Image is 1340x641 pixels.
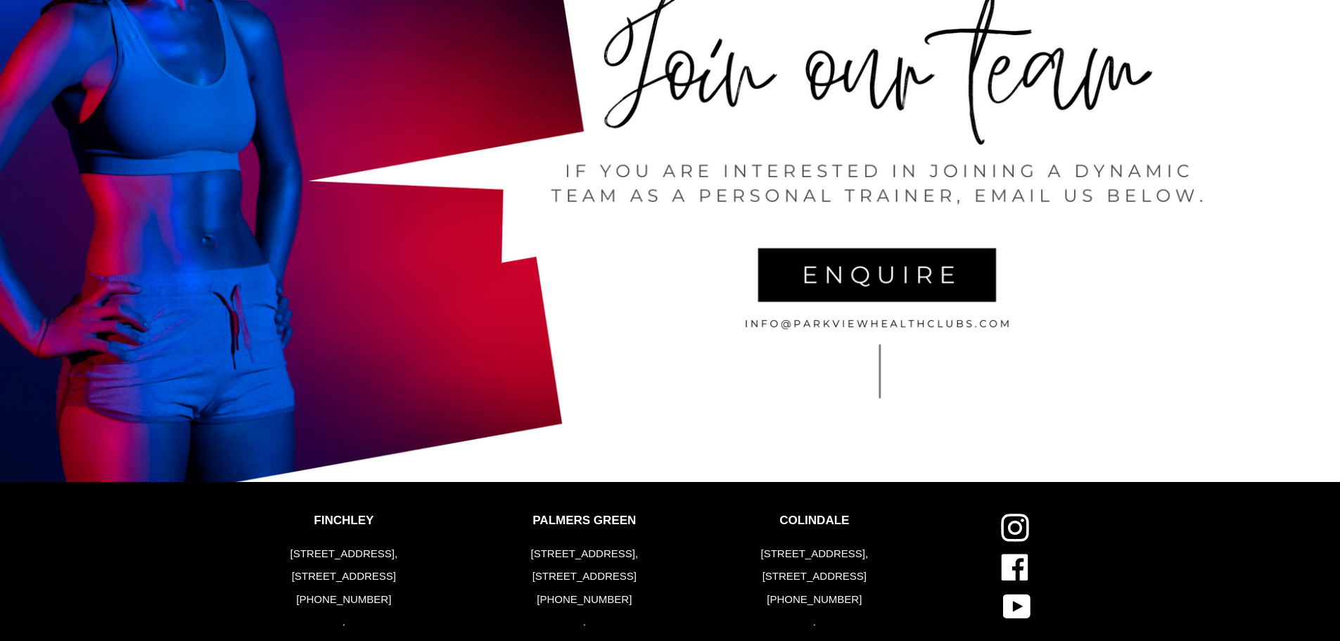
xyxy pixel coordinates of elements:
p: FINCHLEY [287,514,402,528]
p: . [287,614,402,630]
p: COLINDALE [758,514,872,528]
p: [PHONE_NUMBER] [528,592,642,608]
p: [STREET_ADDRESS], [528,546,642,562]
p: [PHONE_NUMBER] [758,592,872,608]
p: [PHONE_NUMBER] [287,592,402,608]
p: . [528,614,642,630]
p: [STREET_ADDRESS], [287,546,402,562]
p: [STREET_ADDRESS], [758,546,872,562]
p: [STREET_ADDRESS] [528,569,642,585]
p: PALMERS GREEN [528,514,642,528]
p: . [758,614,872,630]
p: [STREET_ADDRESS] [287,569,402,585]
p: [STREET_ADDRESS] [758,569,872,585]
